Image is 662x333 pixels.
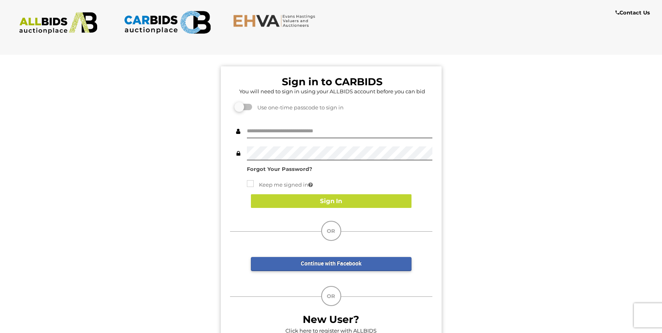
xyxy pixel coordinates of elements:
[124,8,211,37] img: CARBIDS.com.au
[282,76,383,88] b: Sign in to CARBIDS
[253,104,344,111] span: Use one-time passcode to sign in
[251,257,411,271] a: Continue with Facebook
[233,14,320,27] img: EHVA.com.au
[251,194,411,208] button: Sign In
[247,166,312,172] a: Forgot Your Password?
[615,9,650,16] b: Contact Us
[247,180,313,189] label: Keep me signed in
[232,88,432,94] h5: You will need to sign in using your ALLBIDS account before you can bid
[615,8,652,17] a: Contact Us
[15,12,102,34] img: ALLBIDS.com.au
[321,221,341,241] div: OR
[303,313,359,325] b: New User?
[321,286,341,306] div: OR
